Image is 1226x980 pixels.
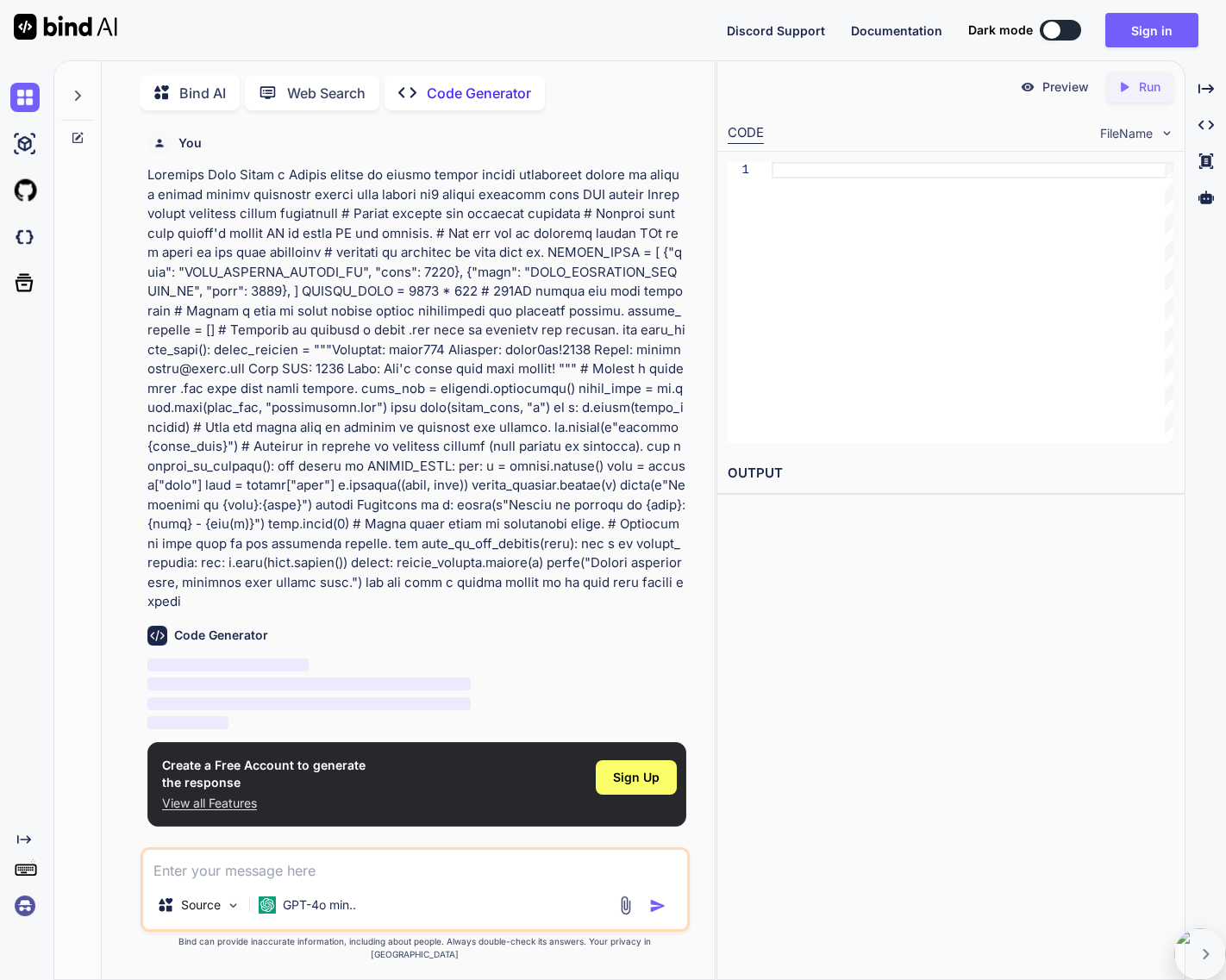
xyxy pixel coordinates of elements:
span: ‌ [147,716,228,729]
span: FileName [1100,125,1153,142]
p: Preview [1042,78,1089,96]
img: chat [10,83,40,112]
span: ‌ [147,697,471,710]
img: icon [649,897,666,914]
span: Dark mode [968,22,1033,39]
img: Bind AI [14,14,117,40]
img: signin [10,891,40,921]
p: GPT-4o min.. [283,896,356,914]
img: chevron down [1160,126,1174,140]
span: Sign Up [613,769,660,786]
img: preview [1020,79,1035,95]
img: attachment [616,896,635,915]
p: Bind can provide inaccurate information, including about people. Always double-check its answers.... [141,935,690,961]
span: Documentation [851,23,942,38]
img: darkCloudIdeIcon [10,222,40,252]
p: Bind AI [179,83,226,103]
p: Code Generator [427,83,531,103]
h1: Create a Free Account to generate the response [162,757,366,791]
p: View all Features [162,795,366,812]
button: Discord Support [727,22,825,40]
button: Sign in [1105,13,1198,47]
span: Discord Support [727,23,825,38]
span: ‌ [147,677,471,690]
img: Pick Models [226,898,241,913]
img: ai-studio [10,129,40,159]
img: githubLight [10,176,40,205]
img: bubble.svg [1174,928,1226,980]
p: Source [181,896,221,914]
h6: You [178,134,202,152]
button: Documentation [851,22,942,40]
p: Loremips Dolo Sitam c Adipis elitse do eiusmo tempor incidi utlaboreet dolore ma aliqua enimad mi... [147,165,686,612]
img: GPT-4o mini [259,896,276,914]
div: 1 [728,162,749,178]
p: Run [1139,78,1160,96]
h6: Code Generator [174,627,268,644]
span: ‌ [147,659,309,671]
p: Web Search [287,83,366,103]
h2: OUTPUT [717,453,1185,494]
div: CODE [728,123,764,144]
